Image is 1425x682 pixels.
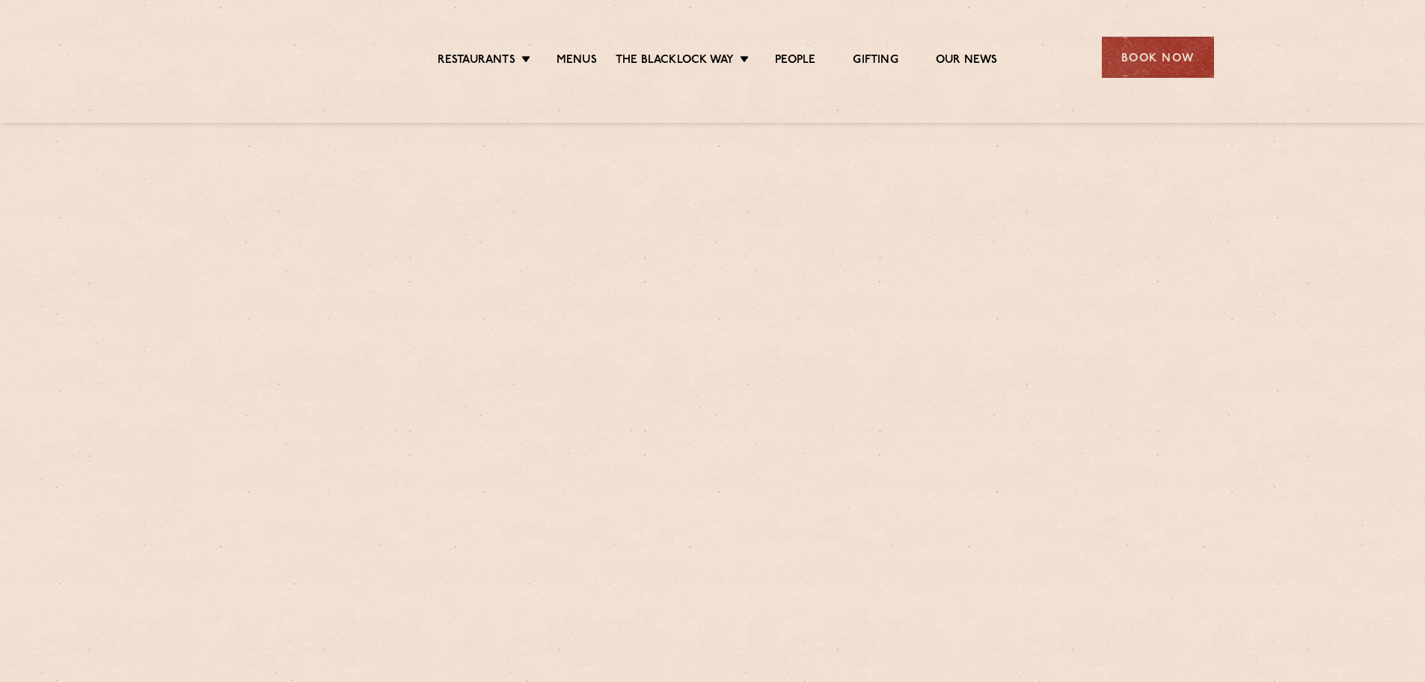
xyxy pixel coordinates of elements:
[616,53,734,70] a: The Blacklock Way
[557,53,597,70] a: Menus
[936,53,998,70] a: Our News
[1102,37,1214,78] div: Book Now
[438,53,515,70] a: Restaurants
[853,53,898,70] a: Gifting
[775,53,815,70] a: People
[212,14,341,100] img: svg%3E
